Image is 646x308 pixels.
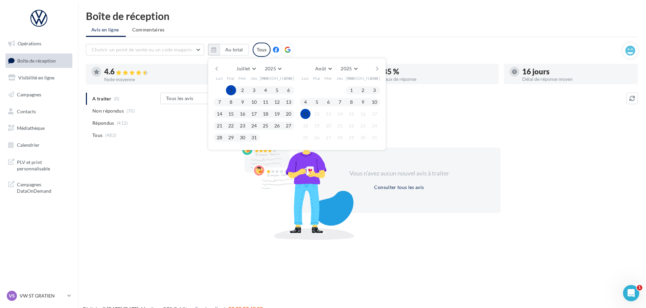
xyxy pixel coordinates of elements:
[17,158,70,172] span: PLV et print personnalisable
[18,41,41,46] span: Opérations
[17,92,41,97] span: Campagnes
[262,64,284,73] button: 2025
[237,121,248,131] button: 23
[522,68,632,75] div: 16 jours
[17,180,70,194] span: Campagnes DataOnDemand
[383,68,493,75] div: 85 %
[323,109,333,119] button: 13
[335,97,345,107] button: 7
[335,133,345,143] button: 28
[283,109,294,119] button: 20
[300,97,310,107] button: 4
[4,88,74,102] a: Campagnes
[272,85,282,95] button: 5
[238,75,247,81] span: Mer
[249,133,259,143] button: 31
[623,285,639,301] iframe: Intercom live chat
[86,44,204,55] button: Choisir un point de vente ou un code magasin
[522,77,632,81] div: Délai de réponse moyen
[4,37,74,51] a: Opérations
[4,177,74,197] a: Campagnes DataOnDemand
[323,97,333,107] button: 6
[132,26,165,33] span: Commentaires
[346,121,356,131] button: 22
[237,133,248,143] button: 30
[312,121,322,131] button: 19
[369,121,379,131] button: 24
[358,133,368,143] button: 30
[312,133,322,143] button: 26
[283,121,294,131] button: 27
[214,133,225,143] button: 28
[117,120,128,126] span: (412)
[4,104,74,119] a: Contacts
[226,97,236,107] button: 8
[338,64,360,73] button: 2025
[300,121,310,131] button: 18
[92,132,102,139] span: Tous
[226,133,236,143] button: 29
[104,68,214,76] div: 4.6
[226,109,236,119] button: 15
[346,97,356,107] button: 8
[260,75,295,81] span: [PERSON_NAME]
[358,85,368,95] button: 2
[346,85,356,95] button: 1
[337,75,343,81] span: Jeu
[4,121,74,135] a: Médiathèque
[17,142,40,148] span: Calendrier
[300,133,310,143] button: 25
[249,121,259,131] button: 24
[214,121,225,131] button: 21
[4,53,74,68] a: Boîte de réception
[5,289,72,302] a: VS VW ST GRATIEN
[335,121,345,131] button: 21
[216,75,223,81] span: Lun
[358,109,368,119] button: 16
[166,95,193,101] span: Tous les avis
[234,64,258,73] button: Juillet
[226,85,236,95] button: 1
[226,121,236,131] button: 22
[313,64,334,73] button: Août
[92,47,192,52] span: Choisir un point de vente ou un code magasin
[341,66,352,71] span: 2025
[9,292,15,299] span: VS
[260,109,271,119] button: 18
[358,121,368,131] button: 23
[126,108,135,114] span: (70)
[341,169,457,178] div: Vous n'avez aucun nouvel avis à traiter
[323,133,333,143] button: 27
[315,66,326,71] span: Août
[272,97,282,107] button: 12
[105,133,117,138] span: (482)
[265,66,276,71] span: 2025
[208,44,249,55] button: Au total
[237,85,248,95] button: 2
[17,108,36,114] span: Contacts
[313,75,321,81] span: Mar
[312,97,322,107] button: 5
[302,75,309,81] span: Lun
[284,75,293,81] span: Dim
[214,97,225,107] button: 7
[346,75,380,81] span: [PERSON_NAME]
[323,121,333,131] button: 20
[237,97,248,107] button: 9
[17,125,45,131] span: Médiathèque
[260,85,271,95] button: 4
[312,109,322,119] button: 12
[92,108,124,114] span: Non répondus
[383,77,493,81] div: Taux de réponse
[283,97,294,107] button: 13
[237,109,248,119] button: 16
[4,138,74,152] a: Calendrier
[272,109,282,119] button: 19
[236,66,250,71] span: Juillet
[369,85,379,95] button: 3
[253,43,271,57] div: Tous
[251,75,257,81] span: Jeu
[335,109,345,119] button: 14
[160,93,228,104] button: Tous les avis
